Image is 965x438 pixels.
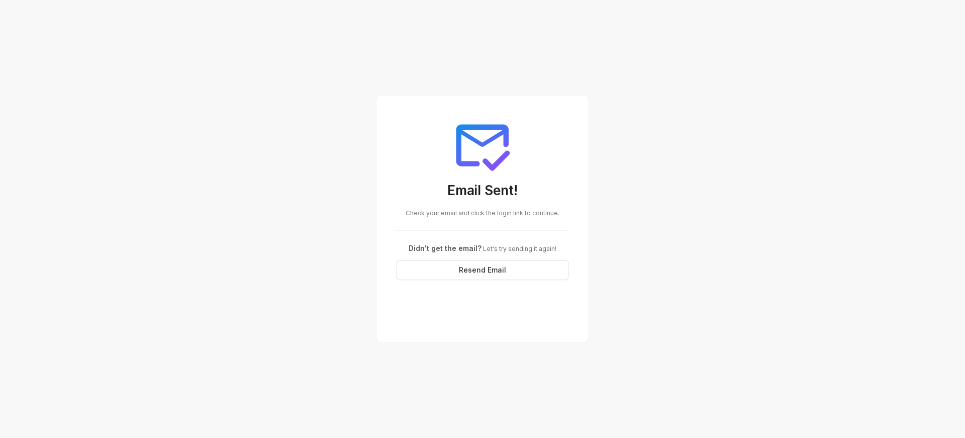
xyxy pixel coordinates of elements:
span: Check your email and click the login link to continue. [406,209,559,217]
span: Let's try sending it again! [481,245,556,252]
h3: Email Sent! [397,182,568,201]
button: Resend Email [397,260,568,280]
span: Didn't get the email? [409,244,481,252]
span: Resend Email [459,265,506,276]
